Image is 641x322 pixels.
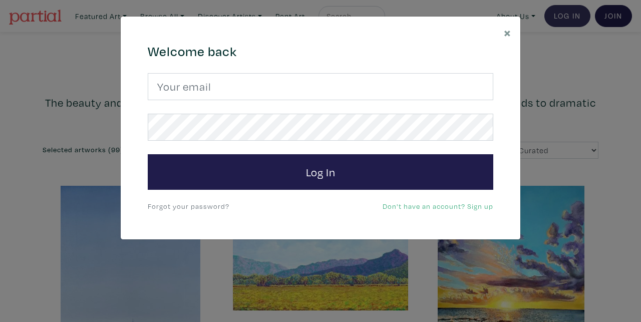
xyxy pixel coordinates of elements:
[148,73,493,100] input: Your email
[504,24,511,41] span: ×
[148,44,493,60] h4: Welcome back
[148,154,493,190] button: Log In
[495,17,520,48] button: Close
[148,201,229,211] a: Forgot your password?
[383,201,493,211] a: Don't have an account? Sign up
